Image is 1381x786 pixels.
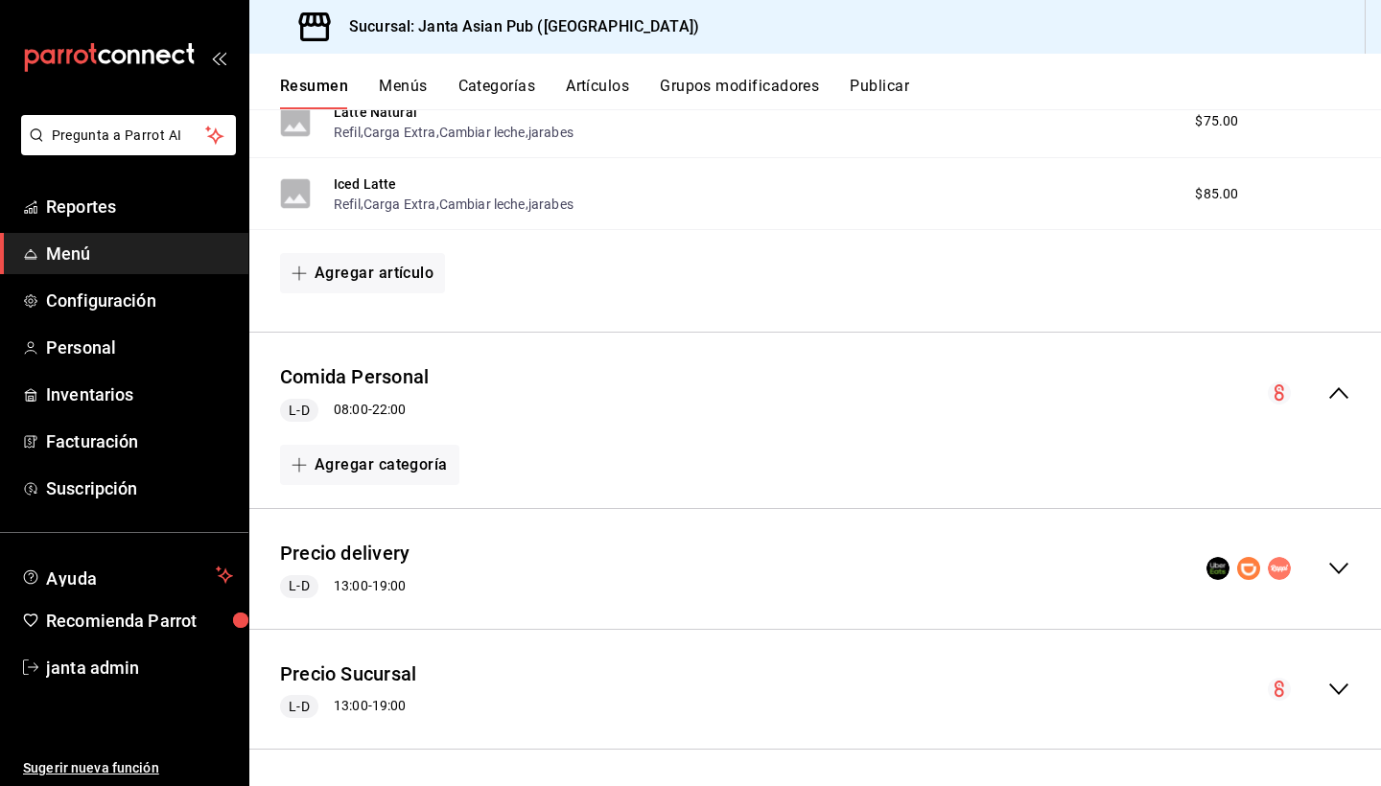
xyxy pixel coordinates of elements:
[280,363,429,391] button: Comida Personal
[23,758,233,778] span: Sugerir nueva función
[281,576,316,596] span: L-D
[280,445,459,485] button: Agregar categoría
[280,660,416,688] button: Precio Sucursal
[46,241,233,266] span: Menú
[566,77,629,109] button: Artículos
[13,139,236,159] a: Pregunta a Parrot AI
[1195,184,1238,204] span: $85.00
[280,253,445,293] button: Agregar artículo
[334,15,699,38] h3: Sucursal: Janta Asian Pub ([GEOGRAPHIC_DATA])
[46,335,233,360] span: Personal
[379,77,427,109] button: Menús
[334,195,361,214] button: Refil
[850,77,909,109] button: Publicar
[46,608,233,634] span: Recomienda Parrot
[46,428,233,454] span: Facturación
[46,194,233,220] span: Reportes
[280,77,1381,109] div: navigation tabs
[280,695,416,718] div: 13:00 - 19:00
[46,655,233,681] span: janta admin
[46,564,208,587] span: Ayuda
[52,126,206,146] span: Pregunta a Parrot AI
[21,115,236,155] button: Pregunta a Parrot AI
[334,122,573,142] div: , , ,
[660,77,819,109] button: Grupos modificadores
[280,399,429,422] div: 08:00 - 22:00
[249,645,1381,734] div: collapse-menu-row
[334,174,397,194] button: Iced Latte
[249,524,1381,613] div: collapse-menu-row
[281,401,316,421] span: L-D
[439,195,526,214] button: Cambiar leche
[280,575,410,598] div: 13:00 - 19:00
[439,123,526,142] button: Cambiar leche
[363,195,436,214] button: Carga Extra
[46,288,233,313] span: Configuración
[528,123,573,142] button: jarabes
[1195,111,1238,131] span: $75.00
[334,103,417,122] button: Latte Natural
[334,194,573,214] div: , , ,
[363,123,436,142] button: Carga Extra
[528,195,573,214] button: jarabes
[458,77,536,109] button: Categorías
[281,697,316,717] span: L-D
[211,50,226,65] button: open_drawer_menu
[46,381,233,407] span: Inventarios
[334,123,361,142] button: Refil
[46,475,233,501] span: Suscripción
[249,348,1381,437] div: collapse-menu-row
[280,540,410,567] button: Precio delivery
[280,77,348,109] button: Resumen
